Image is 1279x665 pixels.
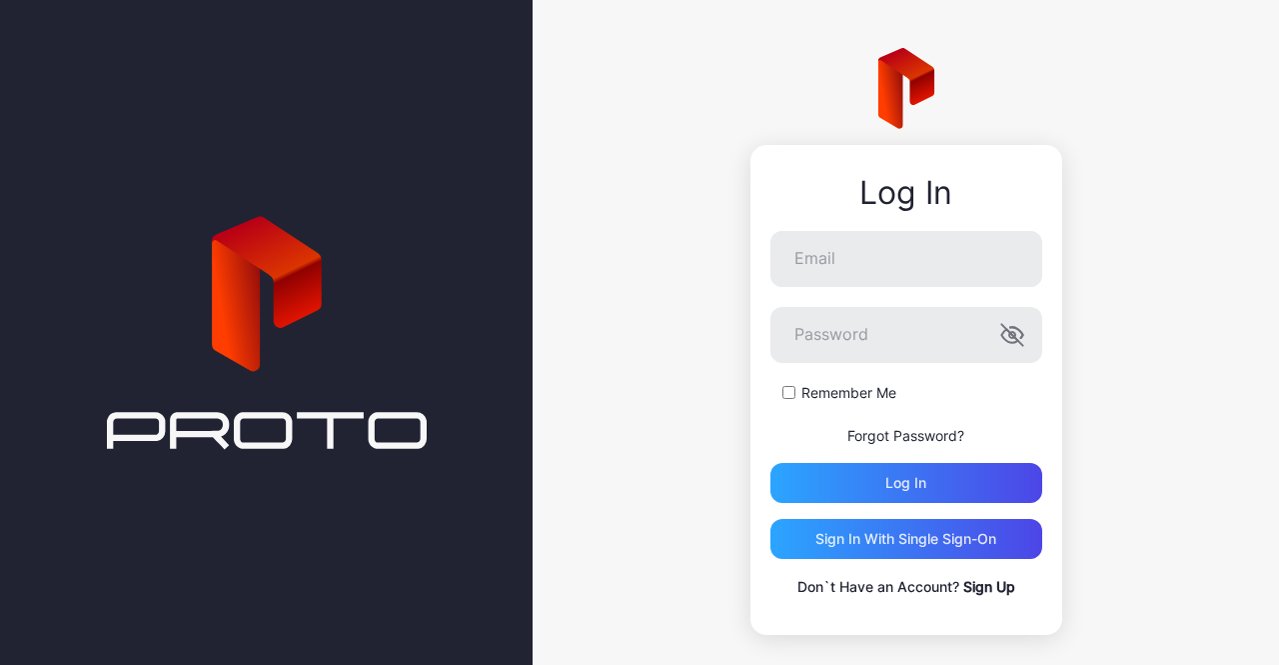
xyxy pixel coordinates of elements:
[770,307,1042,363] input: Password
[815,531,996,547] div: Sign in With Single Sign-On
[801,383,896,403] label: Remember Me
[1000,323,1024,347] button: Password
[885,475,926,491] div: Log in
[770,175,1042,211] div: Log In
[770,231,1042,287] input: Email
[847,427,964,444] a: Forgot Password?
[770,519,1042,559] button: Sign in With Single Sign-On
[963,578,1015,595] a: Sign Up
[770,575,1042,599] p: Don`t Have an Account?
[770,463,1042,503] button: Log in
